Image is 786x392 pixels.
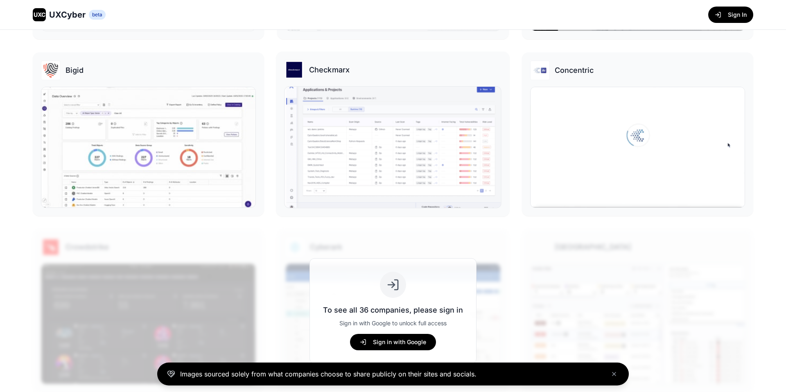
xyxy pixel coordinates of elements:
a: Concentric logoConcentricConcentric gallery [522,52,753,216]
img: Bigid logo [41,61,60,80]
h3: Checkmarx [309,64,350,76]
button: Sign in with Google [350,334,436,350]
h3: Bigid [65,65,84,76]
img: Concentric logo [531,61,549,80]
span: UXC [34,11,45,19]
a: UXCUXCyberbeta [33,8,106,21]
img: Checkmarx logo [285,61,304,79]
button: Sign In [708,7,753,23]
span: UXCyber [49,9,86,20]
img: Checkmarx gallery [285,87,501,208]
p: To see all 36 companies, please sign in [323,304,463,316]
span: beta [89,10,106,20]
a: Bigid logoBigidBigid gallery [33,52,264,216]
p: Sign in with Google to unlock full access [323,319,463,327]
h3: Concentric [555,65,594,76]
a: Checkmarx logoCheckmarxCheckmarx gallery [277,52,508,216]
button: Close banner [609,369,619,379]
p: Images sourced solely from what companies choose to share publicly on their sites and socials. [180,369,477,379]
img: Concentric gallery [531,87,745,207]
img: Bigid gallery [41,87,255,207]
